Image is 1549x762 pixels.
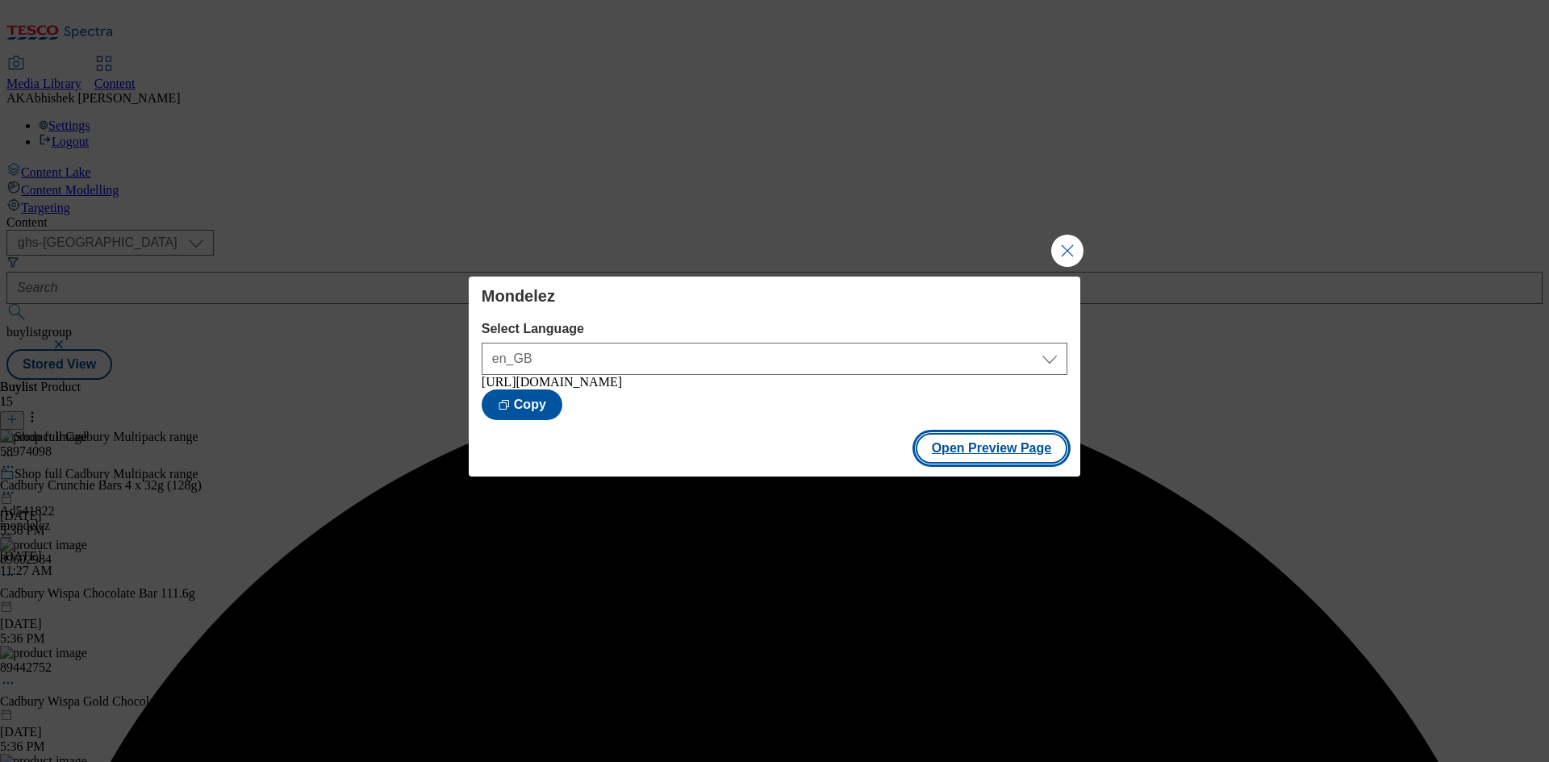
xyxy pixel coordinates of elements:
button: Open Preview Page [916,433,1068,464]
button: Close Modal [1051,235,1083,267]
div: Modal [469,277,1080,477]
label: Select Language [482,322,1067,336]
button: Copy [482,389,562,420]
div: [URL][DOMAIN_NAME] [482,375,1067,389]
h4: Mondelez [482,286,1067,306]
